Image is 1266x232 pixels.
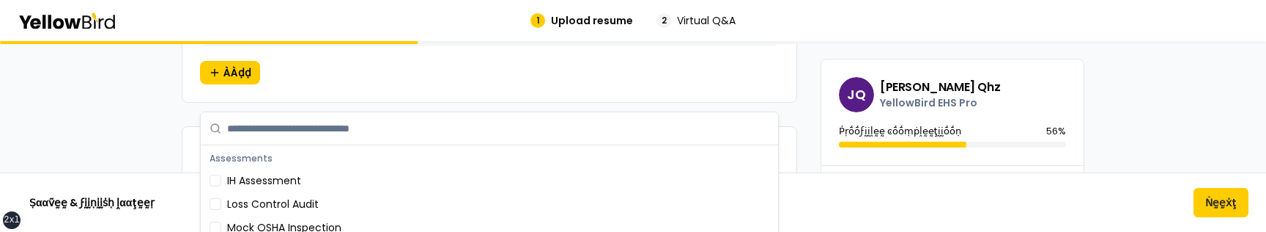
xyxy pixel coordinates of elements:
[839,124,961,139] p: Ṕṛṓṓϝḭḭḽḛḛ ͼṓṓṃṗḽḛḛţḭḭṓṓṇ
[204,169,775,192] div: IH Assessment
[204,192,775,216] div: Loss Control Audit
[223,65,251,80] span: ÀÀḍḍ
[839,77,874,112] span: JQ
[530,13,545,28] div: 1
[204,148,775,169] div: Assessments
[677,13,736,28] span: Virtual Q&A
[18,188,166,217] button: Ṣααṽḛḛ & ϝḭḭṇḭḭṡḥ ḽααţḛḛṛ
[1046,124,1066,139] p: 56 %
[4,214,20,226] div: 2xl
[200,61,260,84] button: ÀÀḍḍ
[551,13,633,28] span: Upload resume
[1193,188,1248,217] button: Ṅḛḛẋţ
[880,79,1000,95] h3: [PERSON_NAME] Qhz
[880,95,1000,110] p: YellowBird EHS Pro
[656,13,671,28] div: 2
